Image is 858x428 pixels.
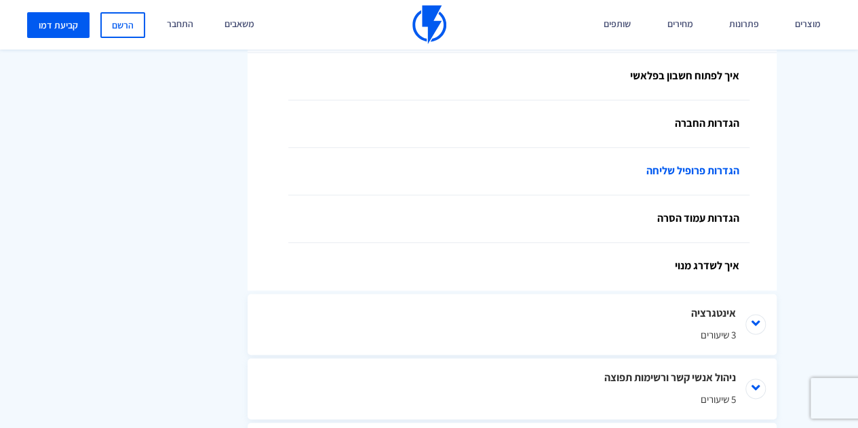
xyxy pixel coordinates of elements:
li: אינטגרציה [248,294,777,355]
a: הגדרות החברה [288,100,749,148]
li: ניהול אנשי קשר ורשימות תפוצה [248,358,777,419]
a: הגדרות עמוד הסרה [288,195,749,243]
a: איך לפתוח חשבון בפלאשי [288,53,749,100]
a: איך לשדרג מנוי [288,243,749,290]
span: 5 שיעורים [288,392,736,406]
a: קביעת דמו [27,12,90,38]
a: הגדרות פרופיל שליחה [288,148,749,195]
a: הרשם [100,12,145,38]
span: 3 שיעורים [288,328,736,342]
